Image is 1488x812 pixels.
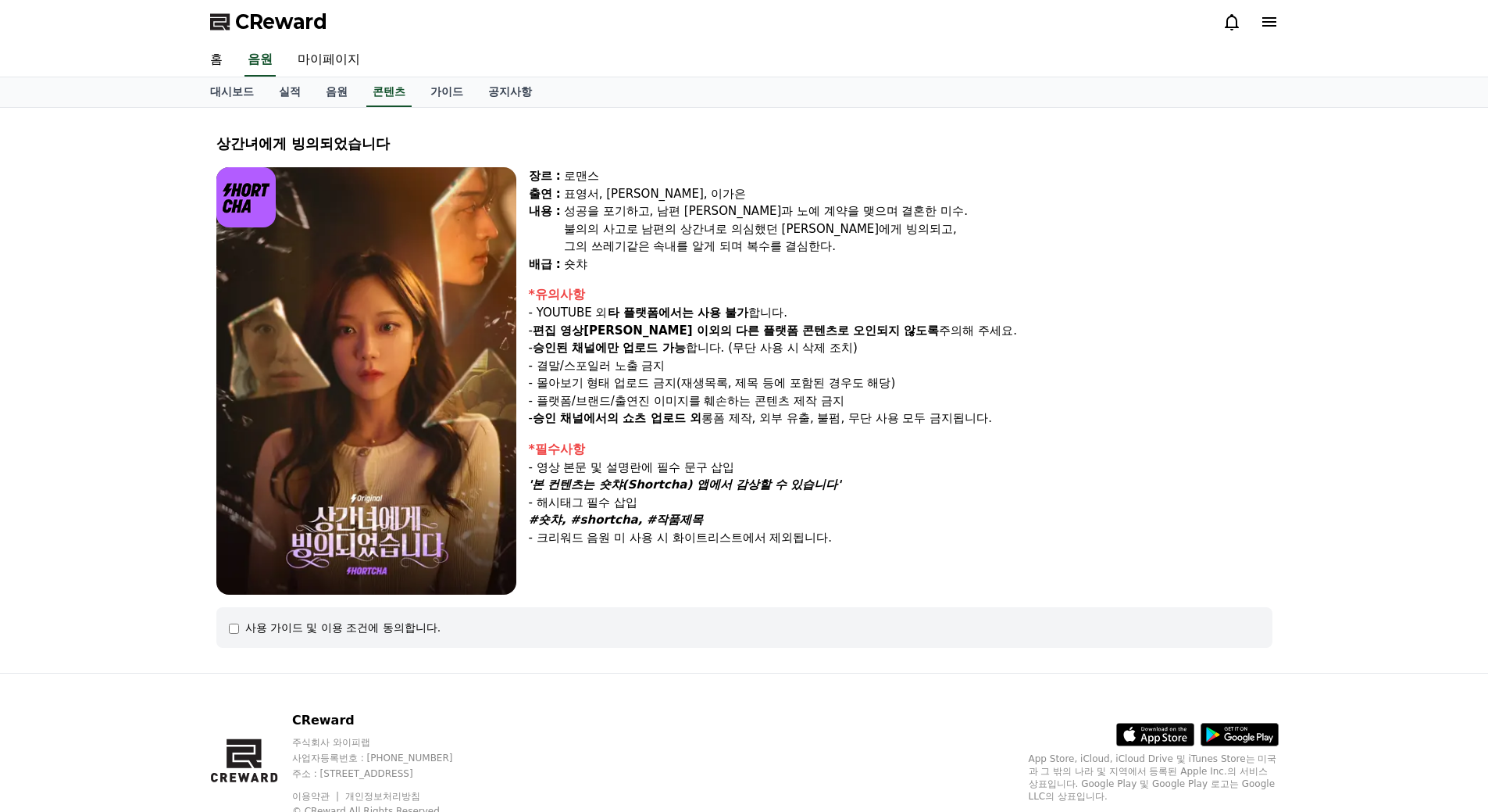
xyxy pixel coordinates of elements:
img: logo [216,167,277,227]
div: 상간녀에게 빙의되었습니다 [216,133,1272,155]
div: 성공을 포기하고, 남편 [PERSON_NAME]과 노예 계약을 맺으며 결혼한 미수. [564,202,1272,220]
strong: #숏챠, #shortcha, #작품제목 [529,513,704,527]
div: 출연 : [529,185,561,203]
div: 사용 가이드 및 이용 조건에 동의합니다. [245,620,441,635]
div: 그의 쓰레기같은 속내를 알게 되며 복수를 결심한다. [564,238,1272,256]
p: 주식회사 와이피랩 [292,736,483,749]
div: 로맨스 [564,167,1272,185]
div: - 해시태그 필수 삽입 [529,494,1272,512]
p: App Store, iCloud, iCloud Drive 및 iTunes Store는 미국과 그 밖의 나라 및 지역에서 등록된 Apple Inc.의 서비스 상표입니다. Goo... [1029,753,1279,803]
p: - 합니다. (무단 사용 시 삭제 조치) [529,339,1272,357]
p: 사업자등록번호 : [PHONE_NUMBER] [292,752,483,764]
p: - 몰아보기 형태 업로드 금지(재생목록, 제목 등에 포함된 경우도 해당) [529,374,1272,392]
div: 표영서, [PERSON_NAME], 이가은 [564,185,1272,203]
p: CReward [292,711,483,730]
a: 음원 [313,77,360,107]
p: - 플랫폼/브랜드/출연진 이미지를 훼손하는 콘텐츠 제작 금지 [529,392,1272,410]
a: 대시보드 [198,77,266,107]
a: CReward [210,9,327,34]
a: 콘텐츠 [366,77,412,107]
img: video [216,167,516,595]
strong: '본 컨텐츠는 숏챠(Shortcha) 앱에서 감상할 수 있습니다' [529,478,841,492]
div: 장르 : [529,167,561,185]
a: 홈 [198,44,235,77]
strong: 타 플랫폼에서는 사용 불가 [608,306,749,320]
a: 공지사항 [476,77,544,107]
p: - 결말/스포일러 노출 금지 [529,357,1272,375]
p: - 롱폼 제작, 외부 유출, 불펌, 무단 사용 모두 금지됩니다. [529,410,1272,427]
div: 불의의 사고로 남편의 상간녀로 의심했던 [PERSON_NAME]에게 빙의되고, [564,220,1272,238]
div: 숏챠 [564,256,1272,274]
strong: 편집 영상[PERSON_NAME] 이외의 [533,324,732,338]
a: 마이페이지 [285,44,373,77]
div: - 크리워드 음원 미 사용 시 화이트리스트에서 제외됩니다. [529,529,1272,547]
a: 음원 [244,44,276,77]
p: - 주의해 주세요. [529,322,1272,340]
div: 배급 : [529,256,561,274]
p: 주소 : [STREET_ADDRESS] [292,767,483,780]
span: CReward [235,9,327,34]
strong: 다른 플랫폼 콘텐츠로 오인되지 않도록 [736,324,940,338]
div: *유의사항 [529,285,1272,304]
strong: 승인 채널에서의 쇼츠 업로드 외 [533,411,701,425]
a: 개인정보처리방침 [345,791,420,802]
p: - YOUTUBE 외 합니다. [529,304,1272,322]
div: 내용 : [529,202,561,256]
a: 이용약관 [292,791,341,802]
a: 실적 [266,77,313,107]
div: *필수사항 [529,440,1272,459]
div: - 영상 본문 및 설명란에 필수 문구 삽입 [529,459,1272,477]
strong: 승인된 채널에만 업로드 가능 [533,341,686,355]
a: 가이드 [418,77,476,107]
